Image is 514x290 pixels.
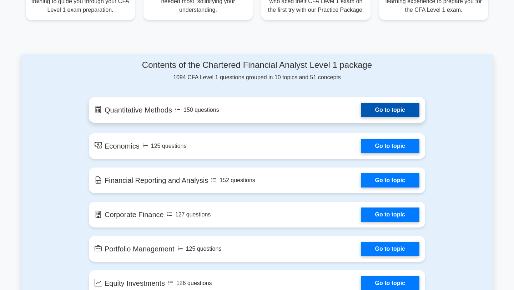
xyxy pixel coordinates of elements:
a: Go to topic [361,242,419,256]
a: Go to topic [361,139,419,153]
a: Go to topic [361,103,419,117]
div: 1094 CFA Level 1 questions grouped in 10 topics and 51 concepts [89,60,425,82]
a: Go to topic [361,173,419,187]
a: Go to topic [361,207,419,222]
h4: Contents of the Chartered Financial Analyst Level 1 package [89,60,425,70]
